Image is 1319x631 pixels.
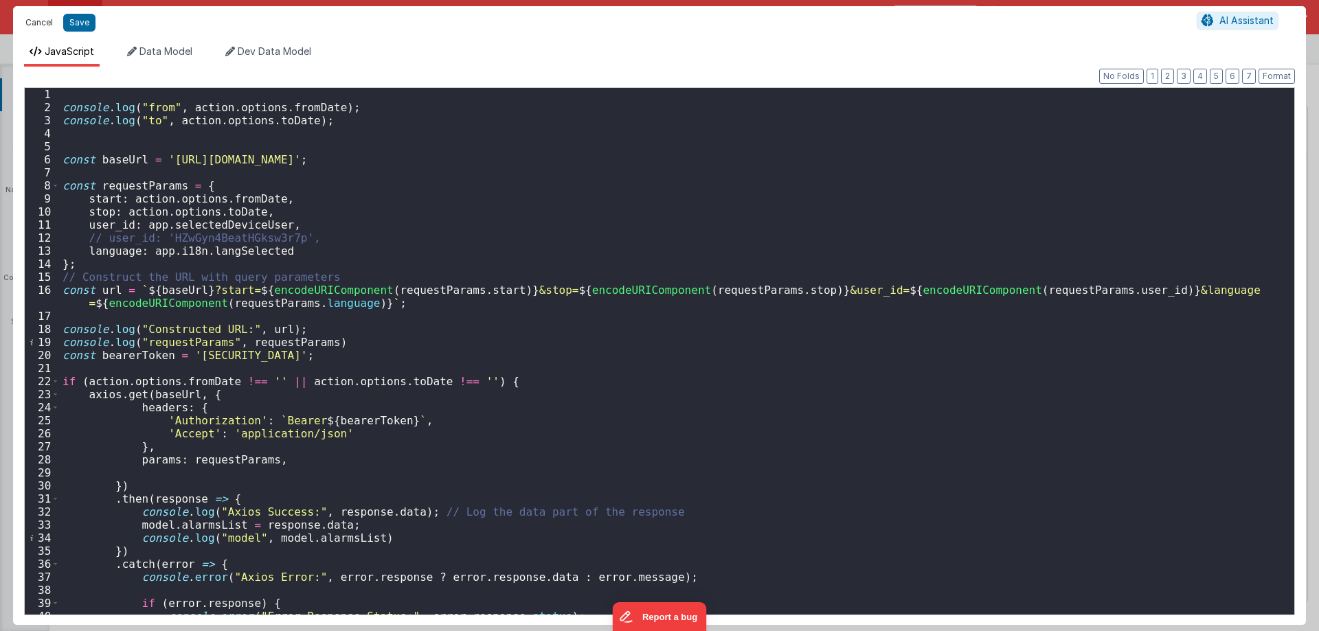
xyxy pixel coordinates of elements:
[25,597,60,610] div: 39
[25,179,60,192] div: 8
[25,127,60,140] div: 4
[25,114,60,127] div: 3
[25,166,60,179] div: 7
[25,401,60,414] div: 24
[1147,69,1158,84] button: 1
[63,14,95,32] button: Save
[25,257,60,271] div: 14
[25,349,60,362] div: 20
[25,362,60,375] div: 21
[25,231,60,244] div: 12
[25,310,60,323] div: 17
[25,244,60,257] div: 13
[1197,12,1278,30] button: AI Assistant
[25,375,60,388] div: 22
[25,284,60,310] div: 16
[25,558,60,571] div: 36
[25,505,60,518] div: 32
[25,492,60,505] div: 31
[1193,69,1207,84] button: 4
[25,466,60,479] div: 29
[25,218,60,231] div: 11
[1219,14,1274,26] span: AI Assistant
[25,140,60,153] div: 5
[25,479,60,492] div: 30
[45,45,94,57] span: JavaScript
[25,153,60,166] div: 6
[25,101,60,114] div: 2
[25,440,60,453] div: 27
[1210,69,1223,84] button: 5
[25,544,60,558] div: 35
[25,414,60,427] div: 25
[139,45,192,57] span: Data Model
[1242,69,1256,84] button: 7
[25,427,60,440] div: 26
[25,571,60,584] div: 37
[19,13,60,32] button: Cancel
[25,323,60,336] div: 18
[25,518,60,531] div: 33
[1259,69,1295,84] button: Format
[1099,69,1144,84] button: No Folds
[1161,69,1174,84] button: 2
[238,45,311,57] span: Dev Data Model
[1177,69,1191,84] button: 3
[1226,69,1239,84] button: 6
[25,453,60,466] div: 28
[25,610,60,623] div: 40
[25,336,60,349] div: 19
[25,584,60,597] div: 38
[25,531,60,544] div: 34
[25,205,60,218] div: 10
[25,192,60,205] div: 9
[25,88,60,101] div: 1
[613,602,707,631] iframe: Marker.io feedback button
[25,388,60,401] div: 23
[25,271,60,284] div: 15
